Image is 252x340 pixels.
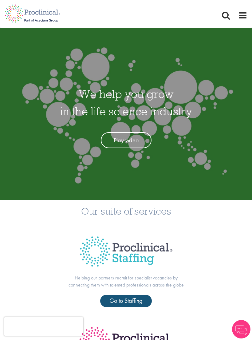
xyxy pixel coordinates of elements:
[232,320,250,338] img: Chatbot
[5,206,247,216] h3: Our suite of services
[100,295,152,307] a: Go to Staffing
[65,275,187,289] p: Helping our partners recruit for specialist vacancies by connecting them with talented profession...
[4,317,83,336] iframe: reCAPTCHA
[109,297,143,305] span: Go to Staffing
[101,132,152,148] a: Play video
[72,228,180,275] img: Proclinical Title
[60,85,192,120] h1: We help you grow in the life science industry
